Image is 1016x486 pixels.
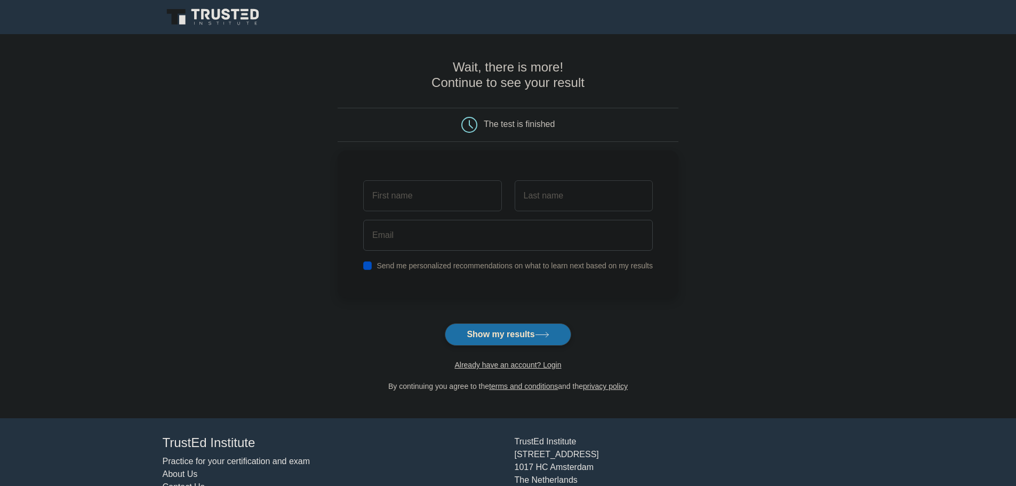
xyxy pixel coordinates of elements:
input: First name [363,180,501,211]
div: By continuing you agree to the and the [331,380,685,393]
div: The test is finished [484,119,555,129]
a: About Us [163,469,198,479]
a: Practice for your certification and exam [163,457,310,466]
input: Last name [515,180,653,211]
button: Show my results [445,323,571,346]
input: Email [363,220,653,251]
h4: TrustEd Institute [163,435,502,451]
a: Already have an account? Login [454,361,561,369]
label: Send me personalized recommendations on what to learn next based on my results [377,261,653,270]
h4: Wait, there is more! Continue to see your result [338,60,678,91]
a: privacy policy [583,382,628,391]
a: terms and conditions [489,382,558,391]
